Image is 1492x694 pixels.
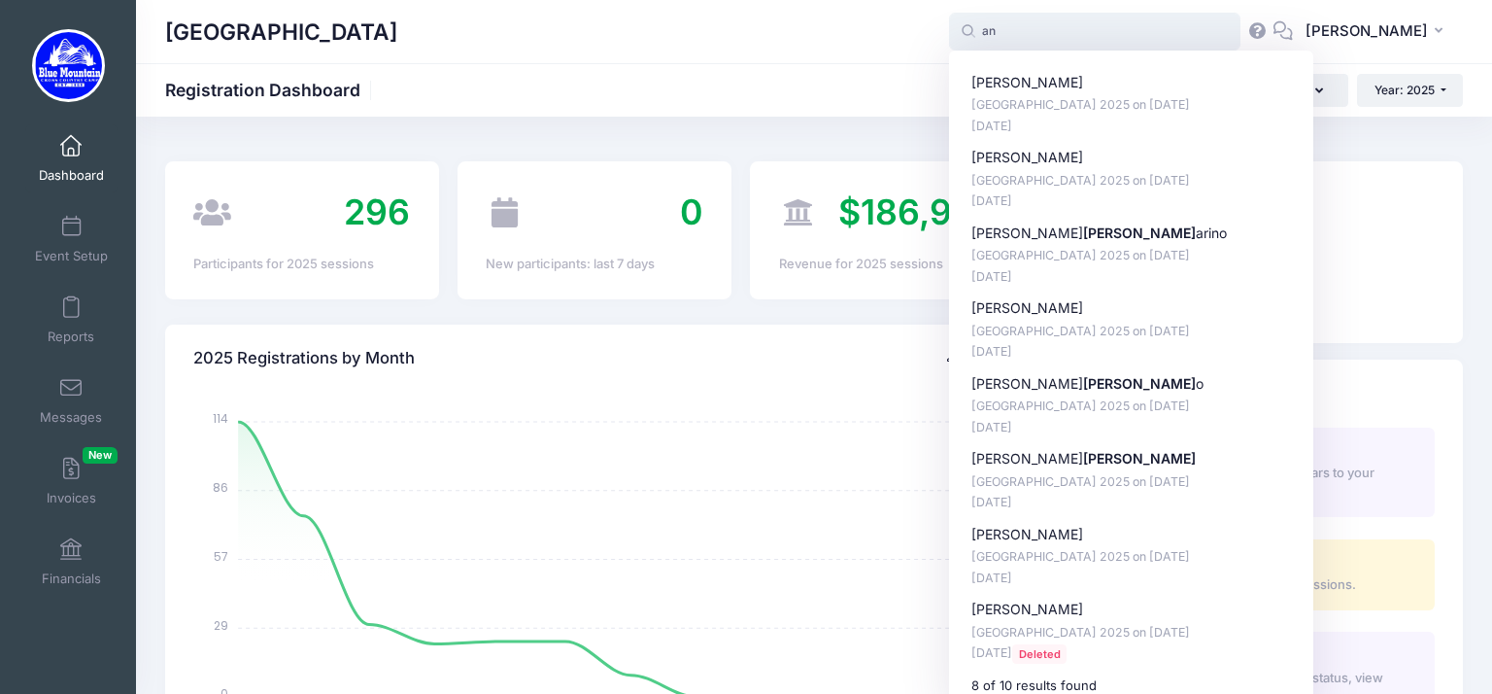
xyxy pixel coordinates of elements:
[971,473,1292,492] p: [GEOGRAPHIC_DATA] 2025 on [DATE]
[971,148,1292,168] p: [PERSON_NAME]
[25,528,118,596] a: Financials
[193,330,415,386] h4: 2025 Registrations by Month
[165,80,377,100] h1: Registration Dashboard
[971,192,1292,211] p: [DATE]
[1083,375,1196,392] strong: [PERSON_NAME]
[25,205,118,273] a: Event Setup
[42,571,101,587] span: Financials
[1293,10,1463,54] button: [PERSON_NAME]
[214,616,228,633] tspan: 29
[779,255,996,274] div: Revenue for 2025 sessions
[48,329,94,345] span: Reports
[193,255,410,274] div: Participants for 2025 sessions
[486,255,702,274] div: New participants: last 7 days
[971,374,1292,395] p: [PERSON_NAME] o
[25,286,118,354] a: Reports
[971,118,1292,136] p: [DATE]
[971,224,1292,244] p: [PERSON_NAME] arino
[25,366,118,434] a: Messages
[83,447,118,464] span: New
[25,447,118,515] a: InvoicesNew
[39,167,104,184] span: Dashboard
[32,29,105,102] img: Blue Mountain Cross Country Camp
[35,248,108,264] span: Event Setup
[949,13,1240,52] input: Search by First Name, Last Name, or Email...
[1305,20,1428,42] span: [PERSON_NAME]
[214,548,228,565] tspan: 57
[971,323,1292,341] p: [GEOGRAPHIC_DATA] 2025 on [DATE]
[971,298,1292,319] p: [PERSON_NAME]
[971,172,1292,191] p: [GEOGRAPHIC_DATA] 2025 on [DATE]
[838,191,996,233] span: $186,932
[971,600,1292,620] p: [PERSON_NAME]
[165,10,397,54] h1: [GEOGRAPHIC_DATA]
[25,124,118,192] a: Dashboard
[971,548,1292,567] p: [GEOGRAPHIC_DATA] 2025 on [DATE]
[1357,74,1463,107] button: Year: 2025
[971,570,1292,588] p: [DATE]
[971,343,1292,362] p: [DATE]
[971,268,1292,287] p: [DATE]
[47,490,96,506] span: Invoices
[1083,225,1196,241] strong: [PERSON_NAME]
[213,479,228,496] tspan: 86
[971,449,1292,469] p: [PERSON_NAME]
[971,419,1292,437] p: [DATE]
[971,624,1292,642] p: [GEOGRAPHIC_DATA] 2025 on [DATE]
[344,191,410,233] span: 296
[971,644,1292,663] p: [DATE]
[971,96,1292,115] p: [GEOGRAPHIC_DATA] 2025 on [DATE]
[1374,83,1435,97] span: Year: 2025
[971,494,1292,512] p: [DATE]
[1083,450,1196,467] strong: [PERSON_NAME]
[1012,644,1067,663] span: Deleted
[971,247,1292,265] p: [GEOGRAPHIC_DATA] 2025 on [DATE]
[40,409,102,426] span: Messages
[213,410,228,427] tspan: 114
[971,525,1292,545] p: [PERSON_NAME]
[971,73,1292,93] p: [PERSON_NAME]
[680,191,703,233] span: 0
[971,398,1292,416] p: [GEOGRAPHIC_DATA] 2025 on [DATE]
